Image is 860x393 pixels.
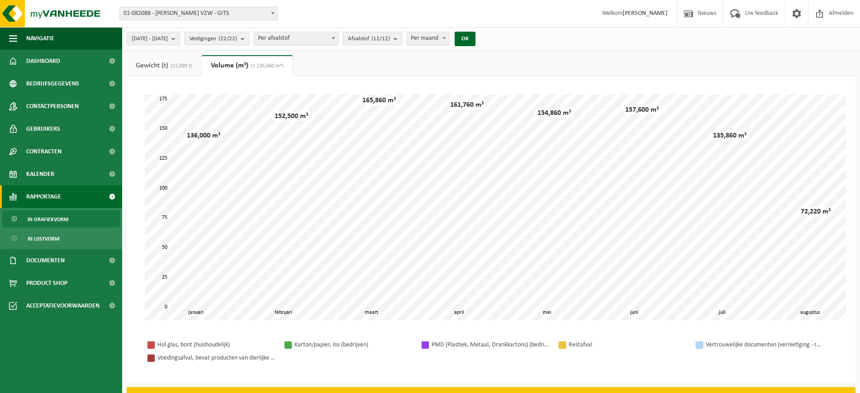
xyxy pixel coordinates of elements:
span: Contactpersonen [26,95,79,118]
span: Afvalstof [348,32,390,46]
strong: [PERSON_NAME] [622,10,668,17]
button: Vestigingen(22/22) [185,32,249,45]
a: In lijstvorm [2,230,120,247]
count: (12/12) [371,36,390,42]
div: 154,860 m³ [535,109,573,118]
div: 165,860 m³ [360,96,398,105]
button: OK [455,32,475,46]
div: 152,500 m³ [272,112,310,121]
div: 72,220 m³ [798,207,833,216]
div: PMD (Plastiek, Metaal, Drankkartons) (bedrijven) [432,339,549,350]
button: [DATE] - [DATE] [127,32,180,45]
div: Hol glas, bont (huishoudelijk) [157,339,275,350]
div: Restafval [569,339,686,350]
span: Bedrijfsgegevens [26,72,79,95]
span: Vestigingen [190,32,237,46]
span: Kalender [26,163,54,185]
div: 157,600 m³ [623,105,661,114]
div: Karton/papier, los (bedrijven) [295,339,412,350]
span: Dashboard [26,50,60,72]
div: 161,760 m³ [448,100,486,109]
span: 01-082088 - DOMINIEK SAVIO VZW - GITS [119,7,278,20]
span: Navigatie [26,27,54,50]
div: Voedingsafval, bevat producten van dierlijke oorsprong, onverpakt, categorie 3 [157,352,275,364]
span: Rapportage [26,185,61,208]
span: Per maand [407,32,449,45]
div: 135,860 m³ [711,131,749,140]
span: Gebruikers [26,118,60,140]
count: (22/22) [219,36,237,42]
span: Per afvalstof [254,32,338,45]
span: Documenten [26,249,65,272]
button: Afvalstof(12/12) [343,32,402,45]
span: Acceptatievoorwaarden [26,294,100,317]
a: In grafiekvorm [2,210,120,227]
span: Product Shop [26,272,67,294]
span: In grafiekvorm [28,211,68,228]
span: (21,090 t) [168,63,192,69]
div: Vertrouwelijke documenten (vernietiging - recyclage) [706,339,823,350]
a: Volume (m³) [202,55,293,76]
span: Contracten [26,140,62,163]
div: 136,000 m³ [185,131,223,140]
span: Per maand [407,32,449,45]
span: (1 136,660 m³) [248,63,284,69]
a: Gewicht (t) [127,55,201,76]
span: [DATE] - [DATE] [132,32,168,46]
span: In lijstvorm [28,230,59,247]
span: 01-082088 - DOMINIEK SAVIO VZW - GITS [120,7,277,20]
